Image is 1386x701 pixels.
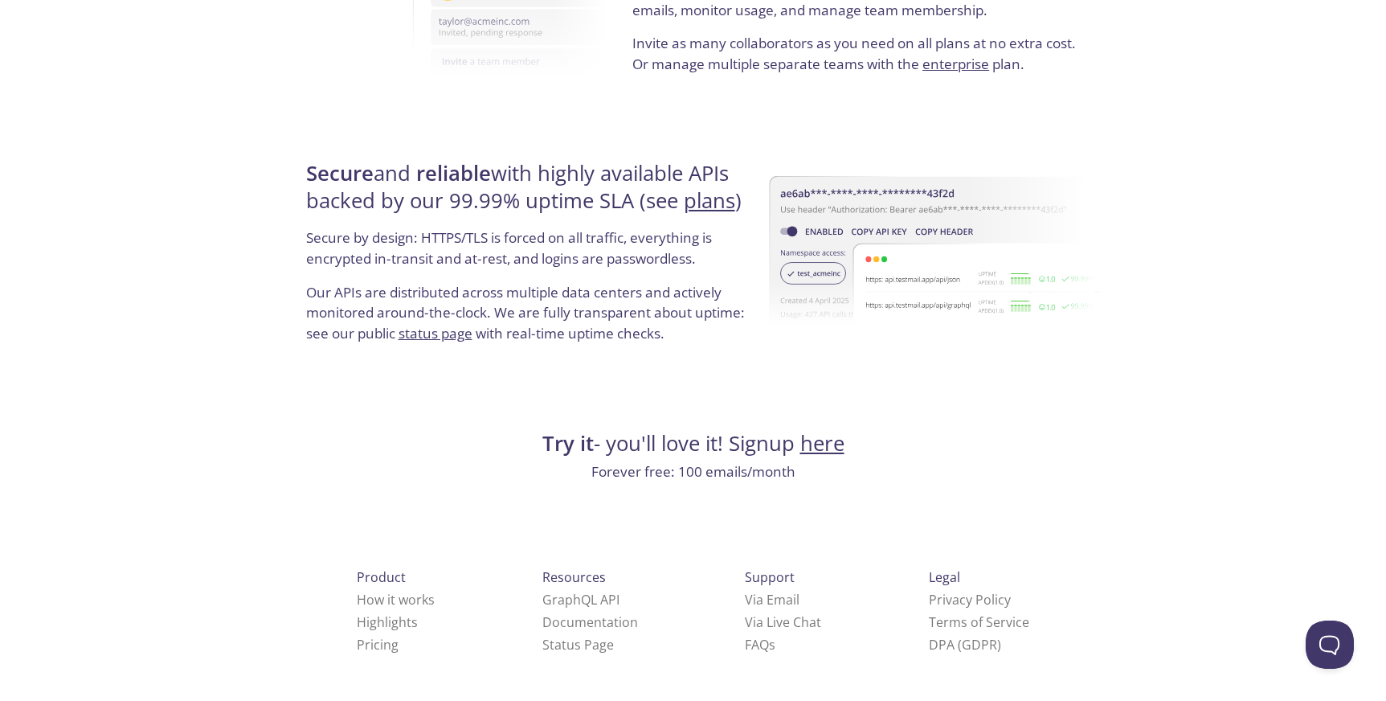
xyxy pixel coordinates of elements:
[1306,621,1354,669] iframe: Help Scout Beacon - Open
[769,125,1100,383] img: uptime
[306,228,754,281] p: Secure by design: HTTPS/TLS is forced on all traffic, everything is encrypted in-transit and at-r...
[745,568,795,586] span: Support
[929,613,1029,631] a: Terms of Service
[357,613,418,631] a: Highlights
[306,159,374,187] strong: Secure
[929,591,1011,609] a: Privacy Policy
[542,636,614,654] a: Status Page
[306,282,754,357] p: Our APIs are distributed across multiple data centers and actively monitored around-the-clock. We...
[745,591,799,609] a: Via Email
[929,636,1001,654] a: DPA (GDPR)
[745,636,775,654] a: FAQ
[542,591,619,609] a: GraphQL API
[542,429,594,457] strong: Try it
[542,568,606,586] span: Resources
[357,568,406,586] span: Product
[929,568,960,586] span: Legal
[922,55,989,73] a: enterprise
[800,429,844,457] a: here
[745,613,821,631] a: Via Live Chat
[416,159,491,187] strong: reliable
[684,187,735,215] a: plans
[301,430,1085,457] h4: - you'll love it! Signup
[632,33,1080,74] p: Invite as many collaborators as you need on all plans at no extra cost. Or manage multiple separa...
[357,636,399,654] a: Pricing
[769,636,775,654] span: s
[357,591,435,609] a: How it works
[306,160,754,228] h4: and with highly available APIs backed by our 99.99% uptime SLA (see )
[399,324,472,342] a: status page
[301,461,1085,482] p: Forever free: 100 emails/month
[542,613,638,631] a: Documentation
